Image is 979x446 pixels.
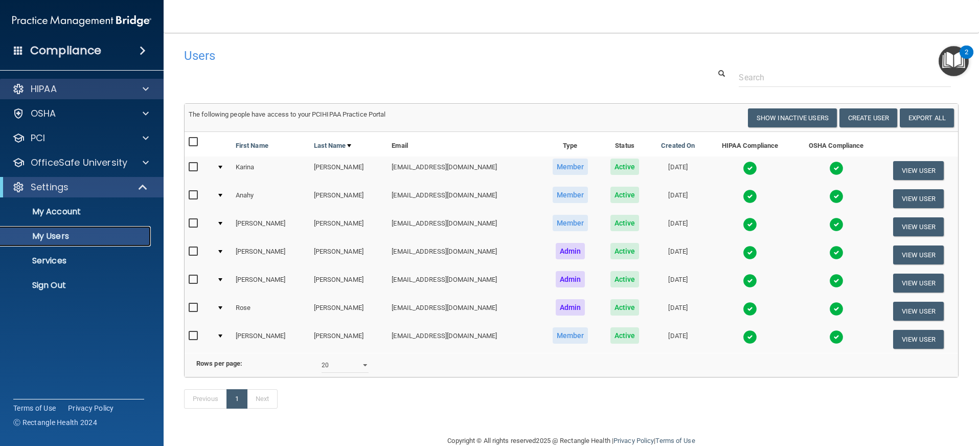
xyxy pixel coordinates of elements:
button: View User [893,161,944,180]
span: The following people have access to your PCIHIPAA Practice Portal [189,110,386,118]
td: [PERSON_NAME] [310,297,388,325]
td: [DATE] [650,185,707,213]
img: tick.e7d51cea.svg [829,302,844,316]
p: OSHA [31,107,56,120]
td: [PERSON_NAME] [310,325,388,353]
td: [DATE] [650,241,707,269]
button: Show Inactive Users [748,108,837,127]
img: tick.e7d51cea.svg [829,217,844,232]
img: tick.e7d51cea.svg [829,274,844,288]
h4: Users [184,49,629,62]
span: Member [553,159,588,175]
a: Export All [900,108,954,127]
input: Search [739,68,951,87]
b: Rows per page: [196,360,242,367]
button: View User [893,217,944,236]
a: OSHA [12,107,149,120]
td: Anahy [232,185,310,213]
th: HIPAA Compliance [707,132,794,157]
td: Karina [232,157,310,185]
a: Last Name [314,140,352,152]
button: View User [893,330,944,349]
p: Services [7,256,146,266]
td: [PERSON_NAME] [310,157,388,185]
a: Created On [661,140,695,152]
td: [DATE] [650,325,707,353]
img: tick.e7d51cea.svg [829,246,844,260]
th: Email [388,132,540,157]
td: [PERSON_NAME] [232,269,310,297]
td: [PERSON_NAME] [310,269,388,297]
a: Next [247,389,278,409]
td: [PERSON_NAME] [310,213,388,241]
span: Member [553,215,588,231]
a: Settings [12,181,148,193]
td: [EMAIL_ADDRESS][DOMAIN_NAME] [388,297,540,325]
td: [PERSON_NAME] [232,325,310,353]
td: [PERSON_NAME] [310,185,388,213]
td: [EMAIL_ADDRESS][DOMAIN_NAME] [388,325,540,353]
a: Privacy Policy [68,403,114,413]
a: First Name [236,140,268,152]
td: [PERSON_NAME] [310,241,388,269]
span: Admin [556,271,585,287]
td: [PERSON_NAME] [232,213,310,241]
td: [EMAIL_ADDRESS][DOMAIN_NAME] [388,213,540,241]
a: HIPAA [12,83,149,95]
img: tick.e7d51cea.svg [743,217,757,232]
button: Open Resource Center, 2 new notifications [939,46,969,76]
img: tick.e7d51cea.svg [743,330,757,344]
span: Admin [556,299,585,316]
td: [DATE] [650,213,707,241]
p: OfficeSafe University [31,157,127,169]
td: [EMAIL_ADDRESS][DOMAIN_NAME] [388,241,540,269]
td: [EMAIL_ADDRESS][DOMAIN_NAME] [388,157,540,185]
td: [PERSON_NAME] [232,241,310,269]
button: View User [893,274,944,293]
a: Terms of Use [13,403,56,413]
a: Privacy Policy [613,437,654,444]
a: Terms of Use [655,437,695,444]
span: Active [610,215,640,231]
button: View User [893,302,944,321]
th: OSHA Compliance [793,132,879,157]
span: Member [553,187,588,203]
p: PCI [31,132,45,144]
h4: Compliance [30,43,101,58]
span: Admin [556,243,585,259]
th: Type [541,132,600,157]
th: Status [600,132,650,157]
a: PCI [12,132,149,144]
button: View User [893,246,944,264]
td: [DATE] [650,269,707,297]
td: [EMAIL_ADDRESS][DOMAIN_NAME] [388,269,540,297]
img: tick.e7d51cea.svg [743,274,757,288]
span: Member [553,327,588,344]
p: Settings [31,181,69,193]
p: My Users [7,231,146,241]
img: tick.e7d51cea.svg [743,161,757,175]
span: Active [610,187,640,203]
p: Sign Out [7,280,146,291]
span: Active [610,159,640,175]
td: Rose [232,297,310,325]
a: Previous [184,389,227,409]
span: Active [610,243,640,259]
a: OfficeSafe University [12,157,149,169]
img: tick.e7d51cea.svg [743,302,757,316]
span: Active [610,271,640,287]
button: Create User [839,108,897,127]
img: tick.e7d51cea.svg [743,246,757,260]
img: tick.e7d51cea.svg [829,330,844,344]
span: Active [610,299,640,316]
td: [DATE] [650,157,707,185]
button: View User [893,189,944,208]
a: 1 [226,389,247,409]
img: tick.e7d51cea.svg [829,161,844,175]
img: PMB logo [12,11,151,31]
p: HIPAA [31,83,57,95]
img: tick.e7d51cea.svg [743,189,757,204]
p: My Account [7,207,146,217]
img: tick.e7d51cea.svg [829,189,844,204]
span: Ⓒ Rectangle Health 2024 [13,417,97,428]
